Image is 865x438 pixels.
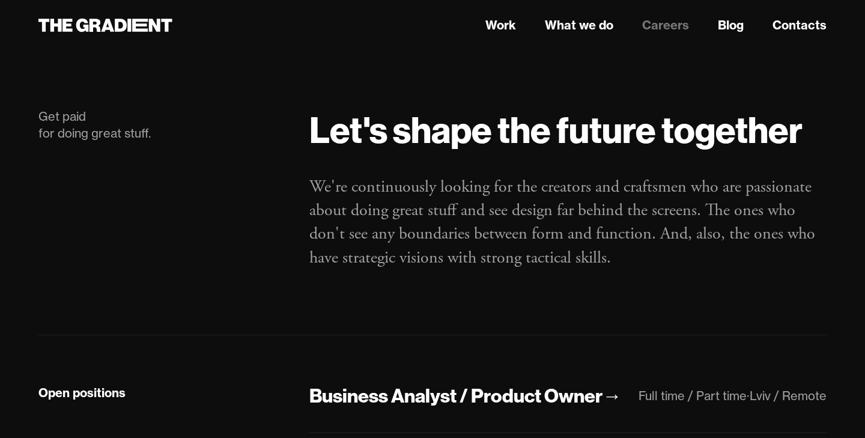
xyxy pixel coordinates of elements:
[309,107,803,153] strong: Let's shape the future together
[38,108,285,142] div: Get paid for doing great stuff.
[639,388,747,403] div: Full time / Part time
[545,16,613,34] a: What we do
[718,16,744,34] a: Blog
[750,388,827,403] div: Lviv / Remote
[747,388,750,403] div: ·
[309,383,602,409] div: Business Analyst / Product Owner
[602,383,622,409] div: →
[309,383,622,409] a: Business Analyst / Product Owner→
[772,16,827,34] a: Contacts
[642,16,689,34] a: Careers
[485,16,516,34] a: Work
[309,175,827,270] p: We're continuously looking for the creators and craftsmen who are passionate about doing great st...
[38,385,126,400] strong: Open positions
